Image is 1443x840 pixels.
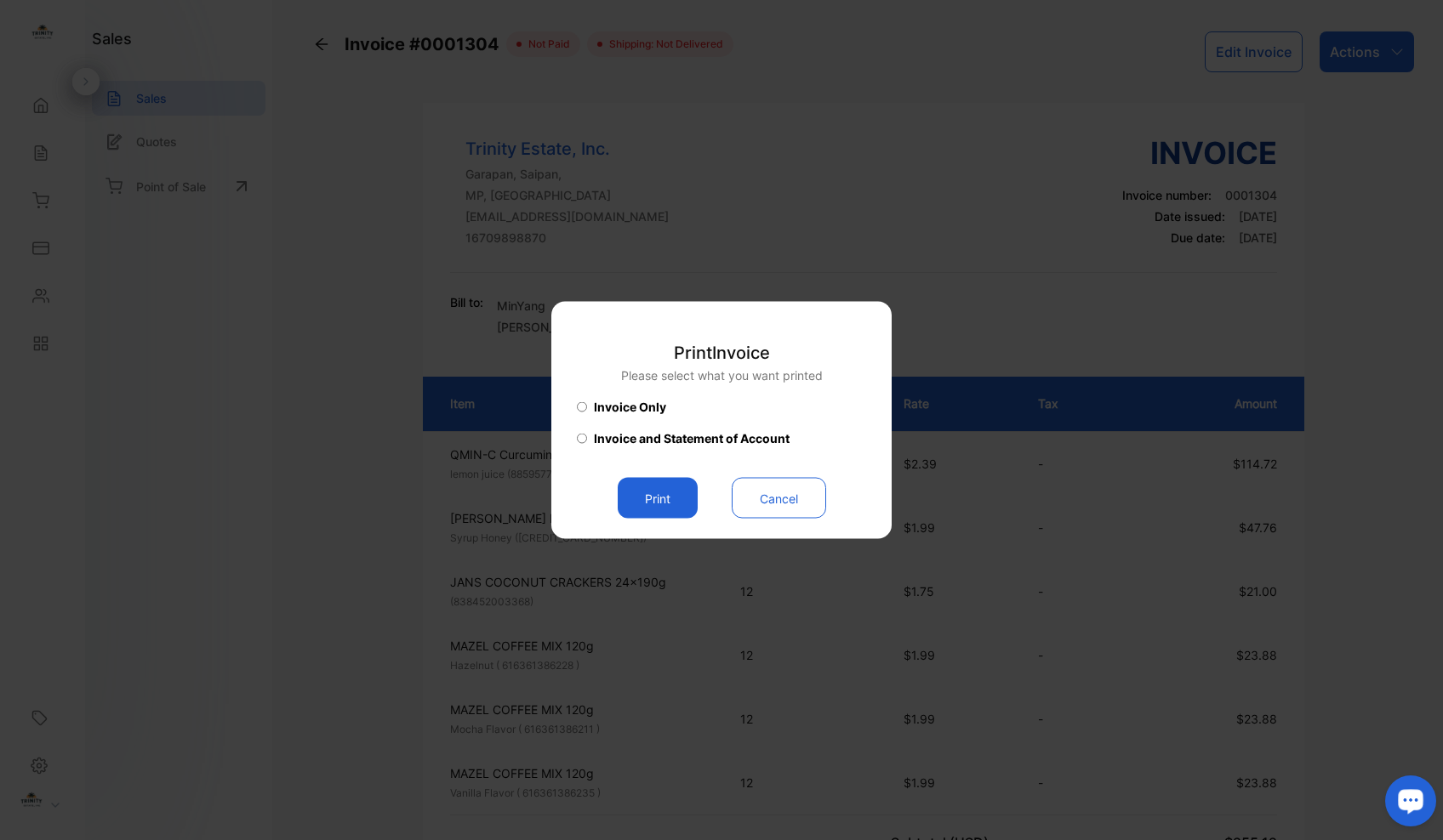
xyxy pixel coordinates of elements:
iframe: LiveChat chat widget [1372,769,1443,840]
p: Print Invoice [621,340,823,366]
span: Invoice Only [594,398,666,416]
span: Invoice and Statement of Account [594,429,790,447]
button: Cancel [732,478,826,519]
p: Please select what you want printed [621,366,823,384]
button: Print [618,478,698,519]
